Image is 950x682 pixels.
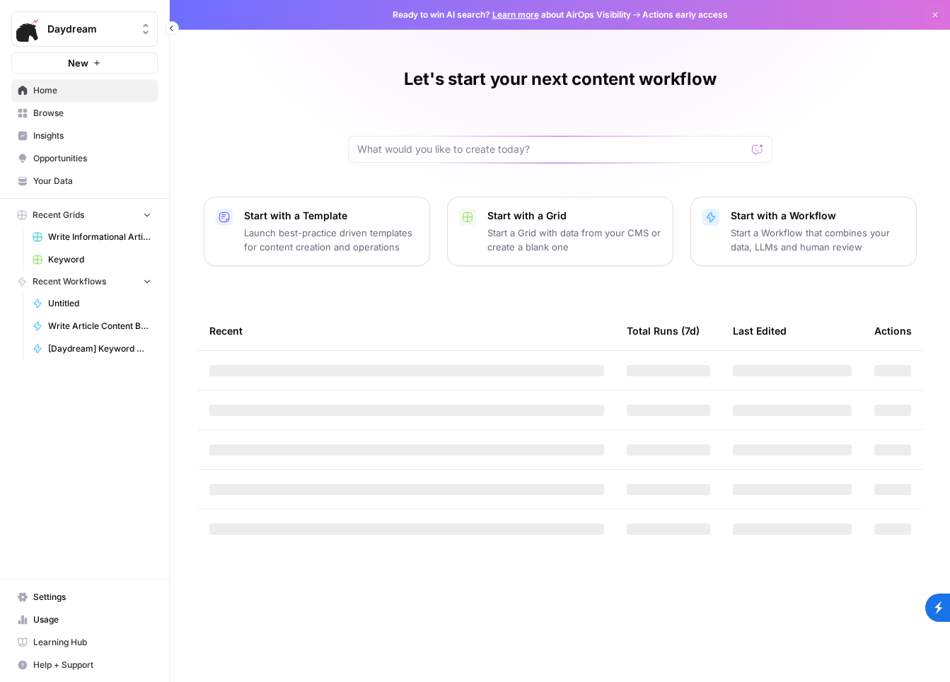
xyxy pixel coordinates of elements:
[47,22,133,36] span: Daydream
[487,226,661,254] p: Start a Grid with data from your CMS or create a blank one
[11,52,158,74] button: New
[48,231,151,243] span: Write Informational Articles
[16,16,42,42] img: Daydream Logo
[204,197,430,266] button: Start with a TemplateLaunch best-practice driven templates for content creation and operations
[874,311,912,350] div: Actions
[33,107,151,120] span: Browse
[11,79,158,102] a: Home
[492,9,539,20] a: Learn more
[487,209,661,223] p: Start with a Grid
[244,226,418,254] p: Launch best-practice driven templates for content creation and operations
[11,631,158,654] a: Learning Hub
[33,275,106,288] span: Recent Workflows
[11,586,158,608] a: Settings
[731,226,905,254] p: Start a Workflow that combines your data, LLMs and human review
[11,147,158,170] a: Opportunities
[642,8,728,21] span: Actions early access
[404,68,717,91] h1: Let's start your next content workflow
[627,311,700,350] div: Total Runs (7d)
[11,125,158,147] a: Insights
[11,204,158,226] button: Recent Grids
[33,636,151,649] span: Learning Hub
[26,315,158,337] a: Write Article Content Brief
[733,311,787,350] div: Last Edited
[33,152,151,165] span: Opportunities
[48,297,151,310] span: Untitled
[26,292,158,315] a: Untitled
[393,8,631,21] span: Ready to win AI search? about AirOps Visibility
[33,129,151,142] span: Insights
[731,209,905,223] p: Start with a Workflow
[48,320,151,333] span: Write Article Content Brief
[11,11,158,47] button: Workspace: Daydream
[33,209,84,221] span: Recent Grids
[33,591,151,603] span: Settings
[68,56,88,70] span: New
[48,253,151,266] span: Keyword
[33,84,151,97] span: Home
[33,659,151,671] span: Help + Support
[11,102,158,125] a: Browse
[244,209,418,223] p: Start with a Template
[11,170,158,192] a: Your Data
[26,337,158,360] a: [Daydream] Keyword → Search Intent + Outline
[11,608,158,631] a: Usage
[33,613,151,626] span: Usage
[33,175,151,187] span: Your Data
[26,226,158,248] a: Write Informational Articles
[357,142,746,156] input: What would you like to create today?
[26,248,158,271] a: Keyword
[48,342,151,355] span: [Daydream] Keyword → Search Intent + Outline
[209,311,604,350] div: Recent
[447,197,673,266] button: Start with a GridStart a Grid with data from your CMS or create a blank one
[11,271,158,292] button: Recent Workflows
[11,654,158,676] button: Help + Support
[690,197,917,266] button: Start with a WorkflowStart a Workflow that combines your data, LLMs and human review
